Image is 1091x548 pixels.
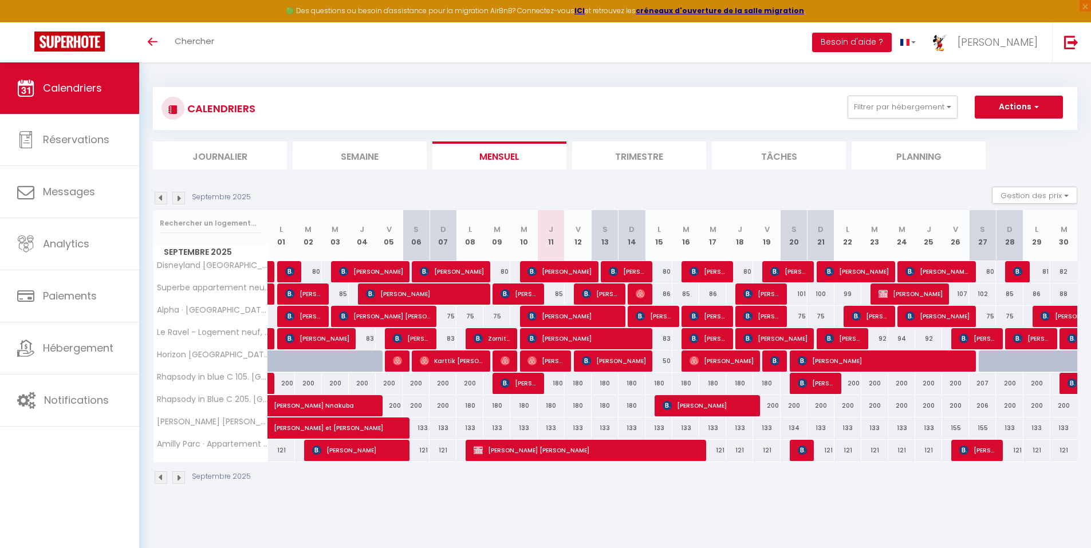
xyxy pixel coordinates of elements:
div: 133 [808,417,834,439]
span: [PERSON_NAME] et [PERSON_NAME] [274,411,405,433]
div: 200 [861,395,888,416]
span: [PERSON_NAME] [905,305,970,327]
div: 80 [969,261,996,282]
div: 200 [322,373,349,394]
span: Septembre 2025 [153,244,267,261]
abbr: L [846,224,849,235]
div: 121 [699,440,726,461]
div: 200 [781,395,808,416]
div: 200 [834,373,861,394]
div: 101 [781,283,808,305]
span: [PERSON_NAME] [690,350,754,372]
abbr: D [1007,224,1013,235]
div: 121 [888,440,915,461]
div: 200 [1023,395,1050,416]
div: 200 [996,373,1023,394]
span: [PERSON_NAME] [959,439,996,461]
span: [PERSON_NAME] [PERSON_NAME] [285,261,294,282]
a: ICI [574,6,585,15]
div: 200 [861,373,888,394]
li: Mensuel [432,141,566,169]
div: 200 [1050,395,1077,416]
div: 75 [456,306,483,327]
div: 180 [592,395,619,416]
span: [PERSON_NAME] [636,283,645,305]
div: 133 [726,417,753,439]
p: Septembre 2025 [192,471,251,482]
th: 30 [1050,210,1077,261]
div: 82 [1050,261,1077,282]
th: 14 [619,210,645,261]
abbr: L [468,224,472,235]
div: 200 [295,373,322,394]
div: 200 [430,395,456,416]
div: 121 [861,440,888,461]
abbr: J [927,224,931,235]
div: 180 [672,373,699,394]
div: 200 [888,373,915,394]
div: 180 [726,373,753,394]
div: 200 [753,395,780,416]
abbr: M [305,224,312,235]
th: 23 [861,210,888,261]
abbr: M [521,224,527,235]
span: [PERSON_NAME] [527,305,619,327]
div: 180 [565,395,592,416]
div: 180 [483,395,510,416]
iframe: Chat [1042,496,1082,539]
th: 29 [1023,210,1050,261]
abbr: V [765,224,770,235]
abbr: L [279,224,283,235]
div: 85 [322,283,349,305]
div: 121 [726,440,753,461]
li: Semaine [293,141,427,169]
div: 92 [915,328,942,349]
span: Hébergement [43,341,113,355]
div: 180 [538,395,565,416]
div: 180 [753,373,780,394]
span: [PERSON_NAME] [366,283,485,305]
span: [PERSON_NAME] [1013,261,1022,282]
th: 26 [942,210,969,261]
th: 06 [403,210,430,261]
div: 121 [1023,440,1050,461]
div: 155 [942,417,969,439]
div: 75 [996,306,1023,327]
div: 85 [538,283,565,305]
div: 80 [295,261,322,282]
div: 155 [969,417,996,439]
span: [PERSON_NAME] [690,305,726,327]
div: 200 [376,373,403,394]
span: [PERSON_NAME] [879,283,943,305]
span: [PERSON_NAME] [663,395,754,416]
span: [PERSON_NAME] [285,283,322,305]
span: [PERSON_NAME] [PERSON_NAME] [905,261,970,282]
th: 12 [565,210,592,261]
span: [PERSON_NAME] [501,283,537,305]
a: ... [PERSON_NAME] [924,22,1052,62]
div: 121 [1050,440,1077,461]
span: [PERSON_NAME] [636,305,672,327]
span: Rhapsody in Blue C 205. [GEOGRAPHIC_DATA] · Superbe apt neuf 6P 2Ch 2SdB PK s-sol 10 ' Disney. [155,395,270,404]
th: 20 [781,210,808,261]
div: 206 [969,395,996,416]
div: 200 [268,373,295,394]
abbr: S [791,224,797,235]
span: [PERSON_NAME] [852,305,888,327]
th: 19 [753,210,780,261]
div: 180 [645,373,672,394]
span: [PERSON_NAME] [582,350,646,372]
div: 121 [808,440,834,461]
th: 24 [888,210,915,261]
div: 75 [969,306,996,327]
img: ... [933,33,950,52]
div: 133 [1050,417,1077,439]
span: Karttik [PERSON_NAME] [420,350,484,372]
span: [PERSON_NAME] [582,283,619,305]
li: Journalier [153,141,287,169]
div: 75 [430,306,456,327]
th: 05 [376,210,403,261]
th: 04 [349,210,376,261]
div: 121 [996,440,1023,461]
abbr: L [657,224,661,235]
